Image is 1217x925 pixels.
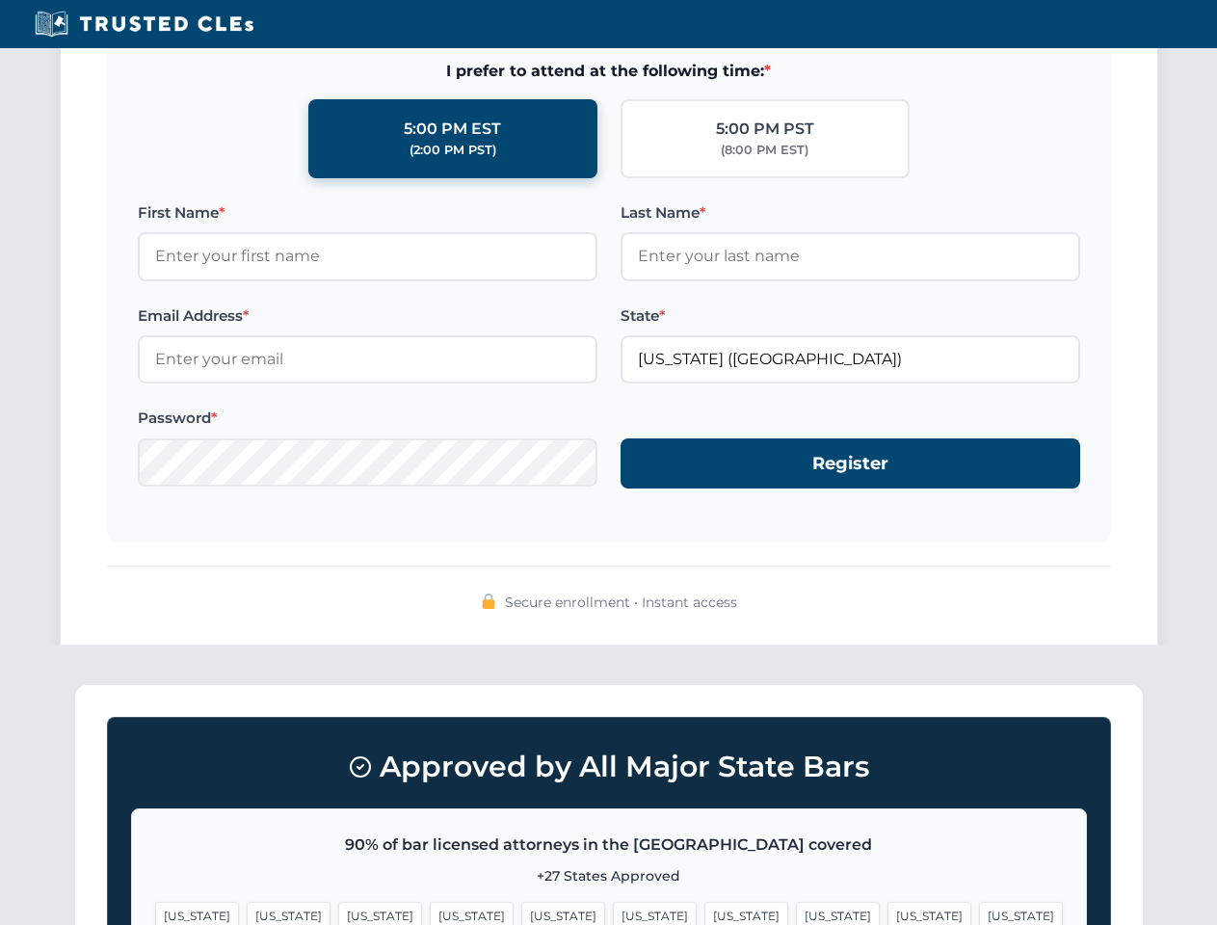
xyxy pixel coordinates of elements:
[138,201,597,225] label: First Name
[155,865,1063,886] p: +27 States Approved
[481,594,496,609] img: 🔒
[155,832,1063,858] p: 90% of bar licensed attorneys in the [GEOGRAPHIC_DATA] covered
[721,141,808,160] div: (8:00 PM EST)
[138,232,597,280] input: Enter your first name
[621,438,1080,489] button: Register
[716,117,814,142] div: 5:00 PM PST
[138,304,597,328] label: Email Address
[138,407,597,430] label: Password
[410,141,496,160] div: (2:00 PM PST)
[621,201,1080,225] label: Last Name
[621,304,1080,328] label: State
[621,232,1080,280] input: Enter your last name
[138,335,597,383] input: Enter your email
[621,335,1080,383] input: Colorado (CO)
[404,117,501,142] div: 5:00 PM EST
[29,10,259,39] img: Trusted CLEs
[505,592,737,613] span: Secure enrollment • Instant access
[138,59,1080,84] span: I prefer to attend at the following time:
[131,741,1087,793] h3: Approved by All Major State Bars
